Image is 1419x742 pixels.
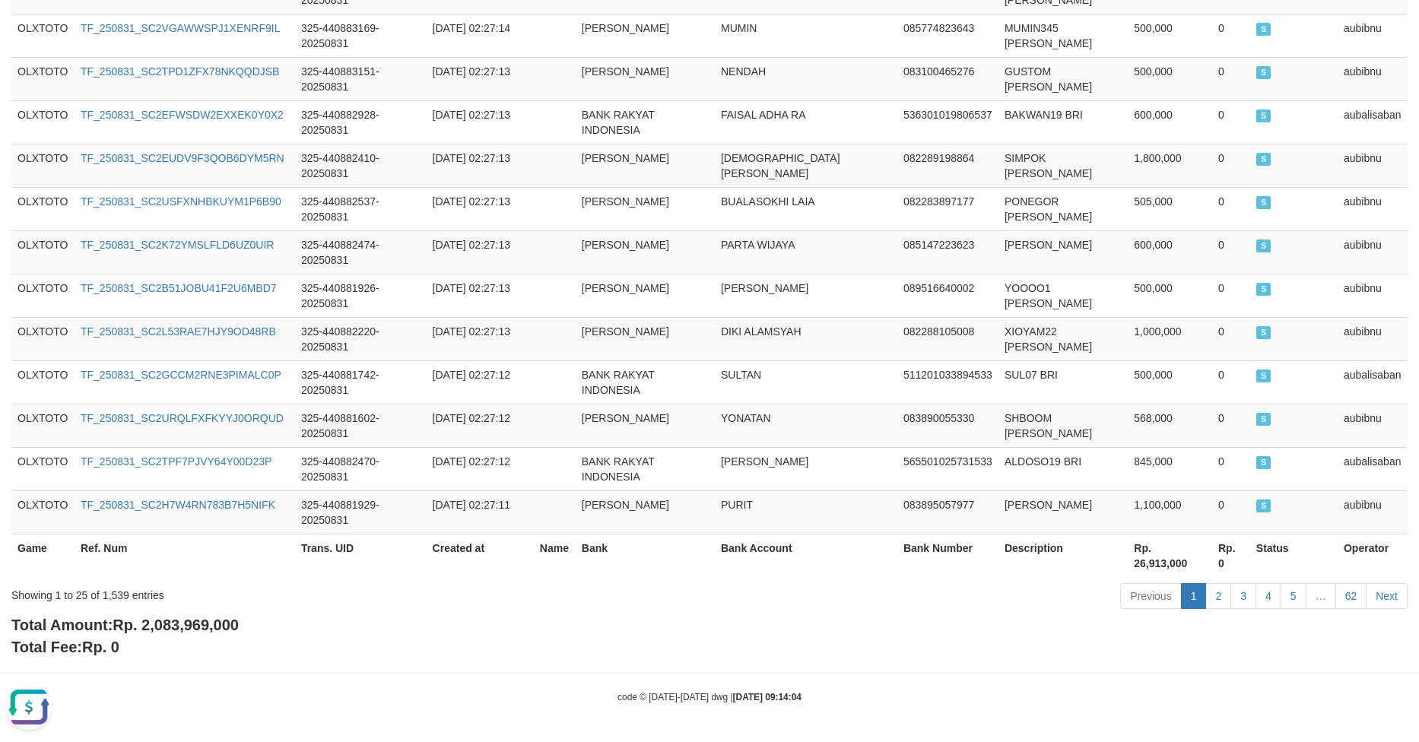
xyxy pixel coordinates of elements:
td: [DATE] 02:27:13 [427,230,534,274]
a: TF_250831_SC2EFWSDW2EXXEK0Y0X2 [81,109,284,121]
td: MUMIN345 [PERSON_NAME] [998,14,1128,57]
td: 325-440881742-20250831 [295,360,427,404]
td: 500,000 [1128,14,1212,57]
th: Description [998,534,1128,577]
a: Next [1366,583,1408,609]
th: Status [1250,534,1338,577]
b: Total Amount: [11,617,239,633]
td: [PERSON_NAME] [998,230,1128,274]
td: aubalisaban [1338,447,1408,490]
td: YONATAN [715,404,897,447]
td: [PERSON_NAME] [715,447,897,490]
th: Rp. 0 [1212,534,1250,577]
td: 325-440881602-20250831 [295,404,427,447]
td: [PERSON_NAME] [576,404,715,447]
b: Total Fee: [11,639,119,655]
td: 1,100,000 [1128,490,1212,534]
span: SUCCESS [1256,23,1271,36]
th: Created at [427,534,534,577]
td: aubibnu [1338,404,1408,447]
td: aubibnu [1338,490,1408,534]
td: aubalisaban [1338,100,1408,144]
span: SUCCESS [1256,109,1271,122]
th: Bank Account [715,534,897,577]
td: OLXTOTO [11,317,75,360]
td: 1,000,000 [1128,317,1212,360]
small: code © [DATE]-[DATE] dwg | [617,692,802,702]
a: TF_250831_SC2USFXNHBKUYM1P6B90 [81,195,281,208]
span: SUCCESS [1256,413,1271,426]
td: 0 [1212,230,1250,274]
th: Rp. 26,913,000 [1128,534,1212,577]
td: aubalisaban [1338,360,1408,404]
a: TF_250831_SC2VGAWWSPJ1XENRF9IL [81,22,280,34]
td: 083895057977 [897,490,998,534]
td: 325-440881926-20250831 [295,274,427,317]
td: OLXTOTO [11,274,75,317]
td: PARTA WIJAYA [715,230,897,274]
td: 565501025731533 [897,447,998,490]
td: [PERSON_NAME] [576,144,715,187]
td: 600,000 [1128,100,1212,144]
td: FAISAL ADHA RA [715,100,897,144]
td: 511201033894533 [897,360,998,404]
td: MUMIN [715,14,897,57]
a: TF_250831_SC2GCCM2RNE3PIMALC0P [81,369,281,381]
td: 0 [1212,274,1250,317]
td: [PERSON_NAME] [715,274,897,317]
td: aubibnu [1338,57,1408,100]
td: 1,800,000 [1128,144,1212,187]
td: 0 [1212,404,1250,447]
td: 500,000 [1128,360,1212,404]
td: BANK RAKYAT INDONESIA [576,447,715,490]
td: 845,000 [1128,447,1212,490]
td: 0 [1212,144,1250,187]
td: [DATE] 02:27:13 [427,57,534,100]
td: [DATE] 02:27:13 [427,187,534,230]
td: 0 [1212,447,1250,490]
span: SUCCESS [1256,239,1271,252]
th: Trans. UID [295,534,427,577]
td: 0 [1212,187,1250,230]
td: aubibnu [1338,144,1408,187]
td: 325-440882474-20250831 [295,230,427,274]
td: aubibnu [1338,274,1408,317]
a: TF_250831_SC2H7W4RN783B7H5NIFK [81,499,275,511]
td: [PERSON_NAME] [576,490,715,534]
td: OLXTOTO [11,144,75,187]
td: DIKI ALAMSYAH [715,317,897,360]
td: aubibnu [1338,14,1408,57]
td: SUL07 BRI [998,360,1128,404]
td: OLXTOTO [11,230,75,274]
th: Game [11,534,75,577]
td: 083890055330 [897,404,998,447]
span: SUCCESS [1256,196,1271,209]
td: 085774823643 [897,14,998,57]
td: [DATE] 02:27:13 [427,100,534,144]
a: 1 [1181,583,1207,609]
td: [PERSON_NAME] [576,57,715,100]
td: 325-440883151-20250831 [295,57,427,100]
td: OLXTOTO [11,447,75,490]
td: SIMPOK [PERSON_NAME] [998,144,1128,187]
span: SUCCESS [1256,283,1271,296]
a: 62 [1335,583,1367,609]
td: OLXTOTO [11,404,75,447]
td: SHBOOM [PERSON_NAME] [998,404,1128,447]
td: 082283897177 [897,187,998,230]
td: BAKWAN19 BRI [998,100,1128,144]
span: SUCCESS [1256,153,1271,166]
td: 082288105008 [897,317,998,360]
td: 325-440882410-20250831 [295,144,427,187]
td: GUSTOM [PERSON_NAME] [998,57,1128,100]
span: Rp. 0 [82,639,119,655]
td: 325-440883169-20250831 [295,14,427,57]
a: TF_250831_SC2B51JOBU41F2U6MBD7 [81,282,277,294]
td: aubibnu [1338,230,1408,274]
a: TF_250831_SC2K72YMSLFLD6UZ0UIR [81,239,274,251]
td: OLXTOTO [11,14,75,57]
a: TF_250831_SC2URQLFXFKYYJ0ORQUD [81,412,284,424]
th: Bank Number [897,534,998,577]
strong: [DATE] 09:14:04 [733,692,802,702]
th: Bank [576,534,715,577]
